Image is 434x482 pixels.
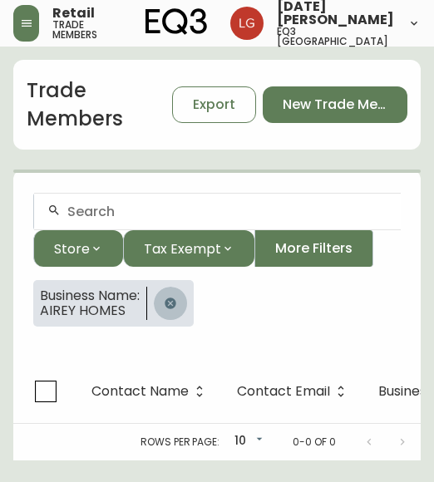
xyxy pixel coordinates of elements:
p: Rows per page: [141,435,219,450]
span: Contact Email [237,386,330,396]
span: Export [193,96,235,114]
input: Search [67,204,387,219]
span: AIREY HOMES [40,303,140,318]
span: Contact Email [237,384,352,399]
button: Tax Exempt [123,230,254,267]
h5: eq3 [GEOGRAPHIC_DATA] [277,27,394,47]
img: logo [145,8,207,35]
h1: Trade Members [27,76,172,132]
span: Retail [52,7,95,20]
img: 2638f148bab13be18035375ceda1d187 [230,7,264,40]
button: New Trade Member [263,86,407,123]
button: More Filters [254,230,373,267]
button: Store [33,230,123,267]
span: New Trade Member [283,96,387,114]
p: 0-0 of 0 [293,435,336,450]
span: Store [54,239,90,259]
span: Business Name: [40,288,140,303]
h5: trade members [52,20,108,40]
div: 10 [226,428,266,455]
span: Tax Exempt [144,239,221,259]
button: Export [172,86,256,123]
span: Contact Name [91,384,210,399]
span: Contact Name [91,386,189,396]
span: More Filters [275,239,353,258]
